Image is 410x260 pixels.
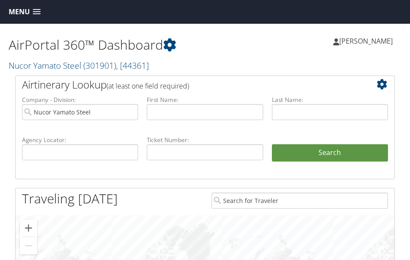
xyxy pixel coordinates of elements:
[9,60,149,71] a: Nucor Yamato Steel
[83,60,116,71] span: ( 301901 )
[333,28,401,54] a: [PERSON_NAME]
[339,36,393,46] span: [PERSON_NAME]
[147,136,263,144] label: Ticket Number:
[22,95,138,104] label: Company - Division:
[116,60,149,71] span: , [ 44361 ]
[20,219,37,237] button: Zoom in
[4,5,45,19] a: Menu
[107,81,189,91] span: (at least one field required)
[272,144,388,162] button: Search
[147,95,263,104] label: First Name:
[22,77,356,92] h2: Airtinerary Lookup
[9,36,205,54] h1: AirPortal 360™ Dashboard
[272,95,388,104] label: Last Name:
[211,193,388,209] input: Search for Traveler
[20,237,37,254] button: Zoom out
[22,136,138,144] label: Agency Locator:
[9,8,30,16] span: Menu
[22,190,118,208] h1: Traveling [DATE]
